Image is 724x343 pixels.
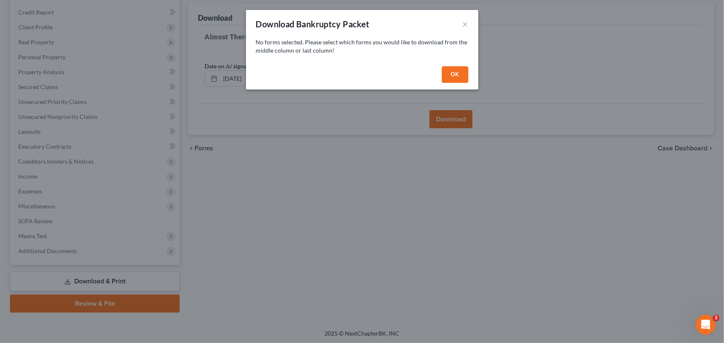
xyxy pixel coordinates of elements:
[713,315,719,321] span: 3
[256,38,468,55] p: No forms selected. Please select which forms you would like to download from the middle column or...
[463,19,468,29] button: ×
[442,66,468,83] button: OK
[256,18,370,30] div: Download Bankruptcy Packet
[696,315,716,335] iframe: Intercom live chat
